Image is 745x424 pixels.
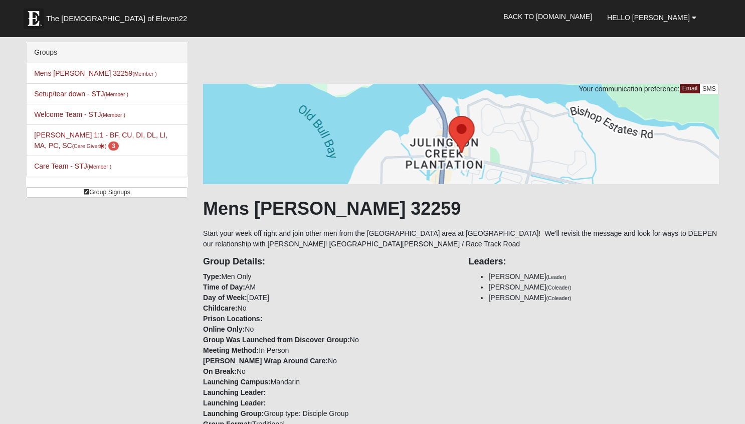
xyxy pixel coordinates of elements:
[546,285,572,291] small: (Coleader)
[19,4,219,29] a: The [DEMOGRAPHIC_DATA] of Eleven22
[104,91,128,97] small: (Member )
[680,84,700,93] a: Email
[46,14,187,24] span: The [DEMOGRAPHIC_DATA] of Eleven22
[488,282,718,293] li: [PERSON_NAME]
[600,5,704,30] a: Hello [PERSON_NAME]
[468,256,718,267] h4: Leaders:
[203,283,245,291] strong: Time of Day:
[496,4,600,29] a: Back to [DOMAIN_NAME]
[34,69,157,77] a: Mens [PERSON_NAME] 32259(Member )
[203,256,453,267] h4: Group Details:
[101,112,125,118] small: (Member )
[34,131,167,150] a: [PERSON_NAME] 1:1 - BF, CU, DI, DL, LI, MA, PC, SC(Care Giver) 3
[607,14,690,22] span: Hello [PERSON_NAME]
[203,272,221,280] strong: Type:
[34,110,125,118] a: Welcome Team - STJ(Member )
[87,164,111,170] small: (Member )
[24,9,44,29] img: Eleven22 logo
[34,90,128,98] a: Setup/tear down - STJ(Member )
[203,336,350,344] strong: Group Was Launched from Discover Group:
[203,198,719,219] h1: Mens [PERSON_NAME] 32259
[546,295,572,301] small: (Coleader)
[203,315,262,323] strong: Prison Locations:
[546,274,567,280] small: (Leader)
[34,162,111,170] a: Care Team - STJ(Member )
[203,357,328,365] strong: [PERSON_NAME] Wrap Around Care:
[203,367,237,375] strong: On Break:
[488,271,718,282] li: [PERSON_NAME]
[579,85,680,93] span: Your communication preference:
[203,325,245,333] strong: Online Only:
[72,143,107,149] small: (Care Giver )
[203,399,266,407] strong: Launching Leader:
[203,304,237,312] strong: Childcare:
[27,42,188,63] div: Groups
[108,142,119,151] span: number of pending members
[699,84,719,94] a: SMS
[132,71,156,77] small: (Member )
[203,378,271,386] strong: Launching Campus:
[203,346,259,354] strong: Meeting Method:
[488,293,718,303] li: [PERSON_NAME]
[203,388,266,396] strong: Launching Leader:
[26,187,188,198] a: Group Signups
[203,294,247,302] strong: Day of Week:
